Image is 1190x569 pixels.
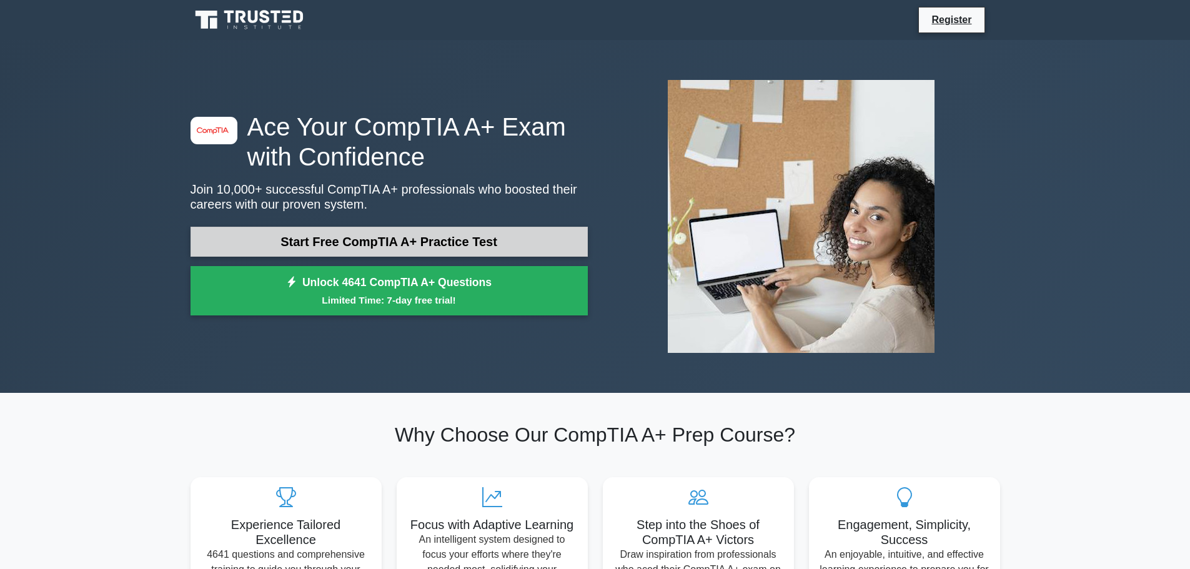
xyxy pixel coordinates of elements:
h1: Ace Your CompTIA A+ Exam with Confidence [191,112,588,172]
h5: Step into the Shoes of CompTIA A+ Victors [613,517,784,547]
small: Limited Time: 7-day free trial! [206,293,572,307]
h2: Why Choose Our CompTIA A+ Prep Course? [191,423,1000,447]
h5: Engagement, Simplicity, Success [819,517,990,547]
h5: Experience Tailored Excellence [201,517,372,547]
h5: Focus with Adaptive Learning [407,517,578,532]
a: Start Free CompTIA A+ Practice Test [191,227,588,257]
a: Unlock 4641 CompTIA A+ QuestionsLimited Time: 7-day free trial! [191,266,588,316]
a: Register [924,12,979,27]
p: Join 10,000+ successful CompTIA A+ professionals who boosted their careers with our proven system. [191,182,588,212]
